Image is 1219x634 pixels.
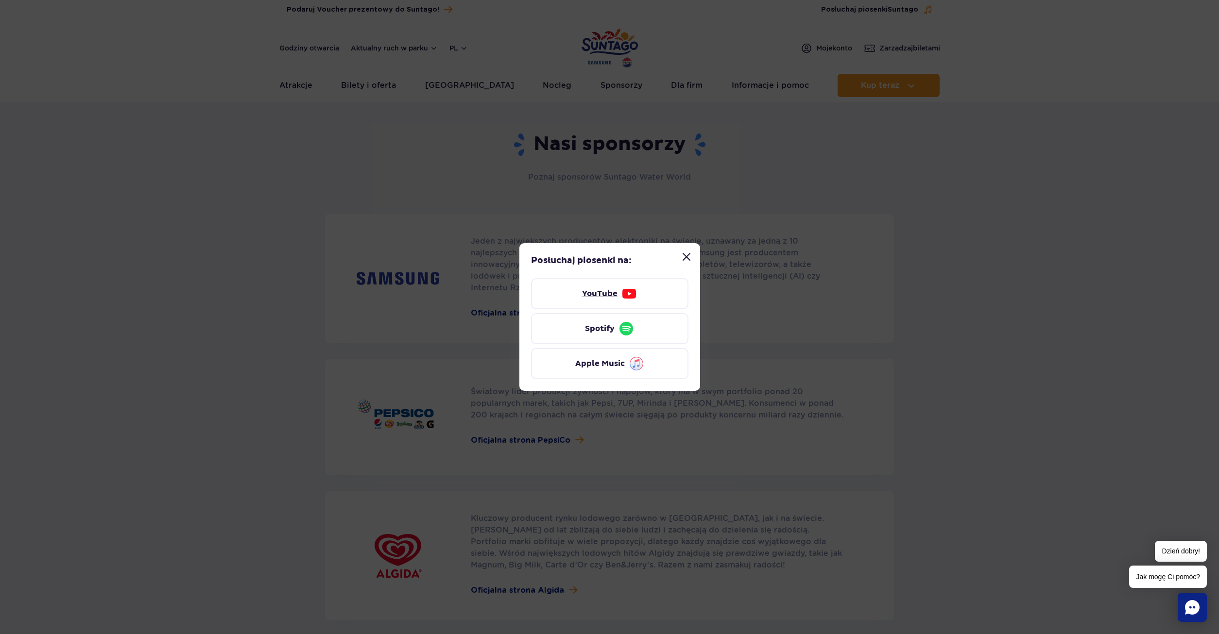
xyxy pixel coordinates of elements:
[677,247,696,267] button: Zamknij modal “Posłuchaj piosenki Suntago”
[1155,541,1207,562] span: Dzień dobry!
[531,255,688,267] p: Posłuchaj piosenki na:
[531,348,688,379] a: Apple Music
[1178,593,1207,622] div: Chat
[531,278,688,309] a: YouTube
[1129,566,1207,588] span: Jak mogę Ci pomóc?
[531,313,688,344] a: Spotify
